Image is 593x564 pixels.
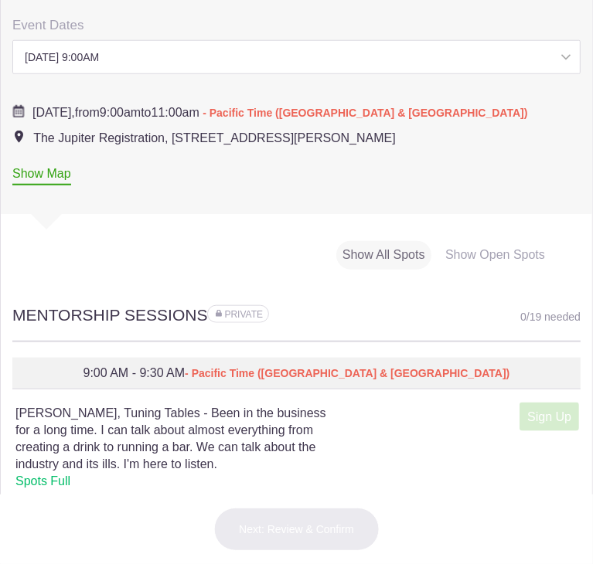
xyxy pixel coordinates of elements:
[185,367,510,379] span: - Pacific Time ([GEOGRAPHIC_DATA] & [GEOGRAPHIC_DATA])
[336,241,431,270] div: Show All Spots
[12,302,581,342] h2: MENTORSHIP SESSIONS
[225,309,264,320] span: PRIVATE
[32,106,528,119] span: from to
[12,358,581,389] div: 9:00 AM - 9:30 AM
[15,473,343,490] div: Spots Full
[33,131,396,144] span: The Jupiter Registration, [STREET_ADDRESS][PERSON_NAME]
[203,107,527,119] span: - Pacific Time ([GEOGRAPHIC_DATA] & [GEOGRAPHIC_DATA])
[12,105,25,117] img: Cal purple
[439,241,551,270] div: Show Open Spots
[100,106,141,119] span: 9:00am
[527,311,530,323] span: /
[216,310,222,317] img: Lock
[12,167,71,185] a: Show Map
[213,508,380,551] button: Next: Review & Confirm
[12,14,581,37] h3: Event Dates
[216,309,263,320] span: Sign ups for this sign up list are private. Your sign up will be visible only to you and the even...
[32,106,75,119] span: [DATE],
[520,305,581,328] div: 0 19 needed
[15,405,343,490] h4: [PERSON_NAME], Tuning Tables - Been in the business for a long time. I can talk about almost ever...
[152,106,199,119] span: 11:00am
[15,131,23,143] img: Event location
